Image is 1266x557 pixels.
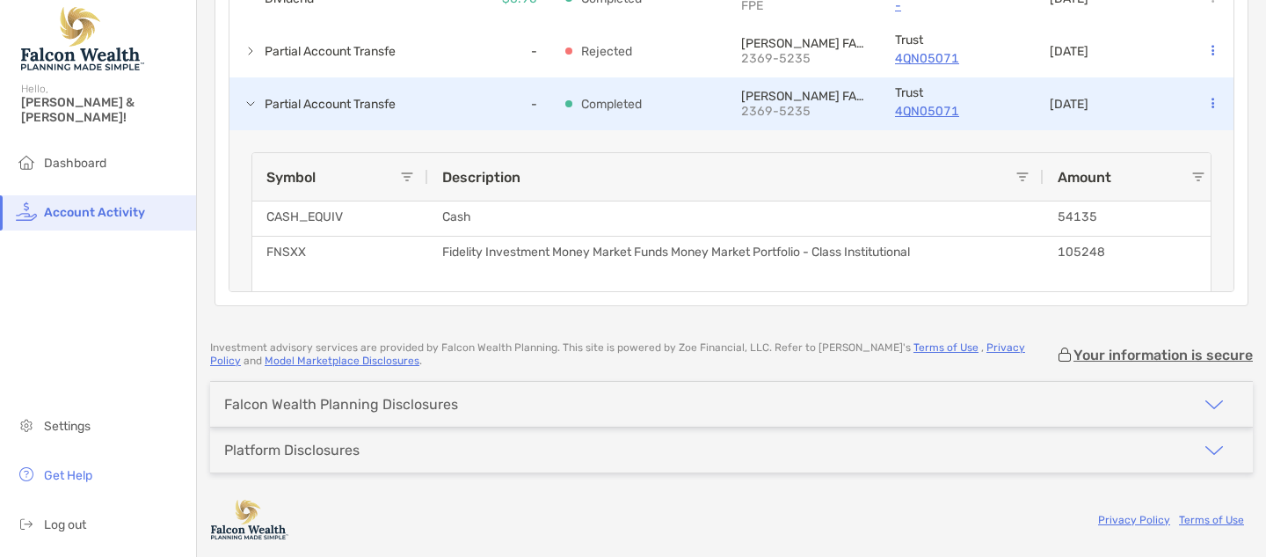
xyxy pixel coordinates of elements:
[913,341,979,354] a: Terms of Use
[210,341,1025,367] a: Privacy Policy
[44,205,145,220] span: Account Activity
[16,513,37,534] img: logout icon
[581,40,632,62] p: Rejected
[44,419,91,434] span: Settings
[1050,97,1088,112] p: [DATE]
[224,442,360,458] div: Platform Disclosures
[581,93,642,115] p: Completed
[397,77,551,130] div: -
[895,100,1022,122] a: 4QN05071
[21,95,186,125] span: [PERSON_NAME] & [PERSON_NAME]!
[224,396,458,413] div: Falcon Wealth Planning Disclosures
[21,7,144,70] img: Falcon Wealth Planning Logo
[1204,394,1225,415] img: icon arrow
[1204,440,1225,461] img: icon arrow
[252,237,428,271] div: FNSXX
[44,517,86,532] span: Log out
[210,341,1056,368] p: Investment advisory services are provided by Falcon Wealth Planning . This site is powered by Zoe...
[1058,169,1111,186] span: Amount
[16,414,37,436] img: settings icon
[252,202,428,236] div: CASH_EQUIV
[265,90,400,119] span: Partial Account Transfer
[741,104,864,119] p: 2369-5235
[265,355,419,367] a: Model Marketplace Disclosures
[895,33,1022,48] p: Trust
[397,25,551,77] div: -
[741,36,867,51] p: WELLS FARGO CLEARING SERVICES LLC
[741,51,864,66] p: 2369-5235
[1044,202,1219,236] div: 54135
[16,464,37,485] img: get-help icon
[895,48,1022,70] a: 4QN05071
[428,202,1044,236] div: Cash
[1179,514,1244,526] a: Terms of Use
[1098,514,1170,526] a: Privacy Policy
[16,201,37,222] img: activity icon
[1073,347,1253,363] p: Your information is secure
[44,156,106,171] span: Dashboard
[265,37,400,66] span: Partial Account Transfer
[741,89,867,104] p: WELLS FARGO CLEARING SERVICES LLC
[428,237,1044,271] div: Fidelity Investment Money Market Funds Money Market Portfolio - Class Institutional
[442,169,520,186] span: Description
[895,85,1022,100] p: Trust
[1044,237,1219,271] div: 105248
[16,151,37,172] img: household icon
[44,468,92,483] span: Get Help
[210,500,289,539] img: company logo
[1050,44,1088,59] p: [DATE]
[266,169,316,186] span: Symbol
